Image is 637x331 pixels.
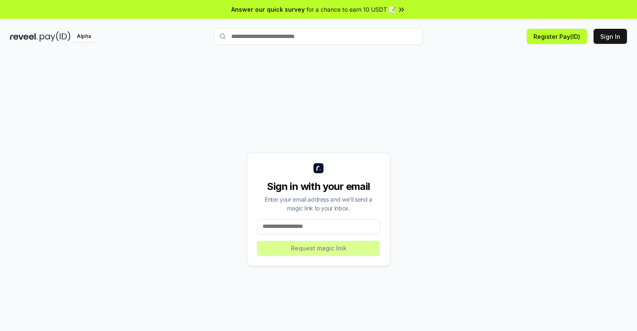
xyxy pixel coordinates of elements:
img: logo_small [313,163,324,173]
span: for a chance to earn 10 USDT 📝 [306,5,396,14]
img: pay_id [40,31,71,42]
img: reveel_dark [10,31,38,42]
div: Enter your email address and we’ll send a magic link to your inbox. [257,195,380,212]
button: Sign In [594,29,627,44]
span: Answer our quick survey [231,5,305,14]
div: Alpha [72,31,96,42]
button: Register Pay(ID) [527,29,587,44]
div: Sign in with your email [257,180,380,193]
